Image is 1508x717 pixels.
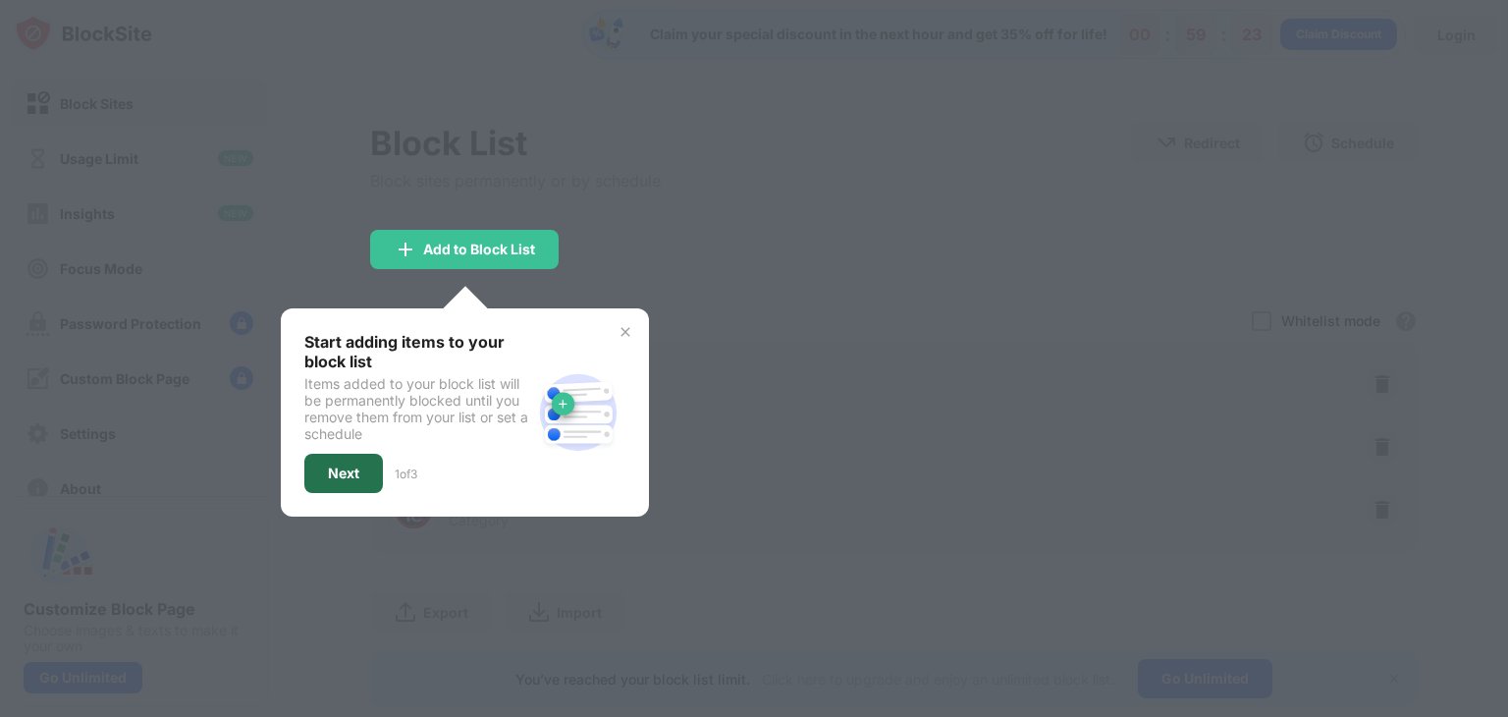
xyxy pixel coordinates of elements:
[304,332,531,371] div: Start adding items to your block list
[531,365,625,460] img: block-site.svg
[618,324,633,340] img: x-button.svg
[395,467,417,481] div: 1 of 3
[423,242,535,257] div: Add to Block List
[304,375,531,442] div: Items added to your block list will be permanently blocked until you remove them from your list o...
[328,466,359,481] div: Next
